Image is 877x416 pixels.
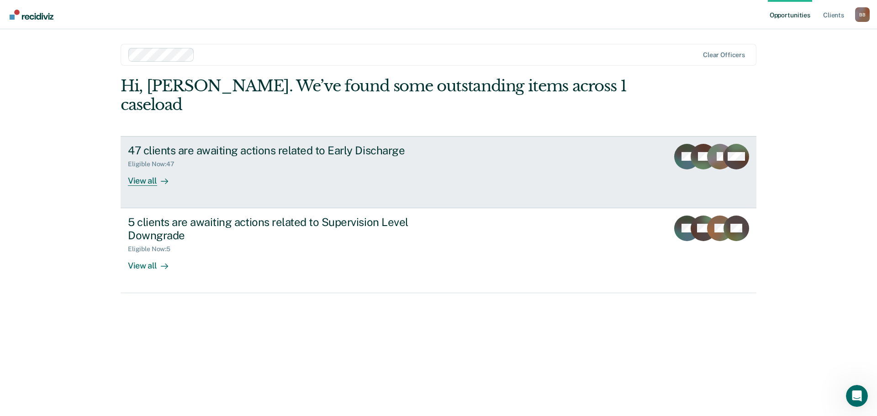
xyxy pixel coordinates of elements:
[855,7,870,22] div: B B
[128,168,179,186] div: View all
[121,136,756,208] a: 47 clients are awaiting actions related to Early DischargeEligible Now:47View all
[128,160,182,168] div: Eligible Now : 47
[846,385,868,407] iframe: Intercom live chat
[121,77,629,114] div: Hi, [PERSON_NAME]. We’ve found some outstanding items across 1 caseload
[128,216,449,242] div: 5 clients are awaiting actions related to Supervision Level Downgrade
[128,245,178,253] div: Eligible Now : 5
[121,208,756,293] a: 5 clients are awaiting actions related to Supervision Level DowngradeEligible Now:5View all
[128,253,179,271] div: View all
[855,7,870,22] button: Profile dropdown button
[128,144,449,157] div: 47 clients are awaiting actions related to Early Discharge
[703,51,745,59] div: Clear officers
[10,10,53,20] img: Recidiviz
